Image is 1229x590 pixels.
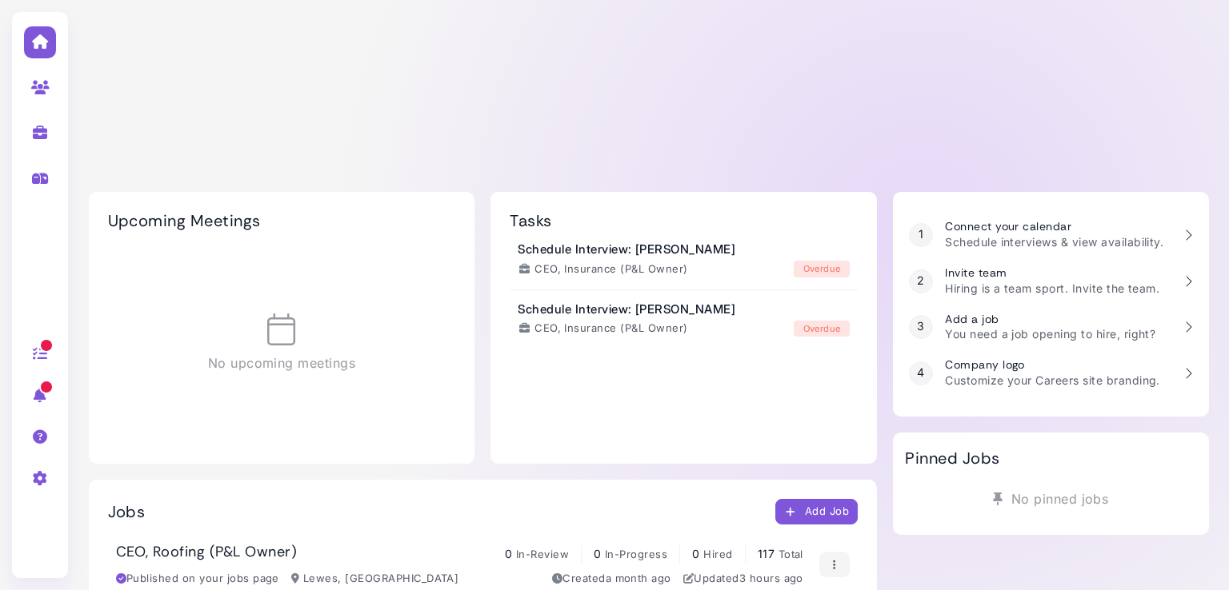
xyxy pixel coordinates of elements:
a: 4 Company logo Customize your Careers site branding. [901,350,1200,397]
h2: Jobs [108,502,146,521]
span: In-Progress [605,548,667,560]
div: 3 [909,315,933,339]
span: Hired [703,548,732,560]
div: overdue [794,261,850,277]
p: Schedule interviews & view availability. [945,233,1163,250]
span: 0 [594,547,601,560]
div: Lewes, [GEOGRAPHIC_DATA] [291,571,459,587]
p: Hiring is a team sport. Invite the team. [945,280,1159,297]
h3: Company logo [945,358,1160,372]
h3: Schedule Interview: [PERSON_NAME] [518,242,735,257]
h2: Pinned Jobs [905,448,999,468]
h2: Tasks [510,211,551,230]
time: Sep 15, 2025 [739,572,803,584]
h2: Upcoming Meetings [108,211,261,230]
p: Customize your Careers site branding. [945,372,1160,389]
h3: CEO, Roofing (P&L Owner) [116,544,298,561]
h3: Connect your calendar [945,220,1163,233]
div: CEO, Insurance (P&L Owner) [518,321,687,337]
a: 2 Invite team Hiring is a team sport. Invite the team. [901,258,1200,305]
div: Add Job [784,504,850,520]
div: CEO, Insurance (P&L Owner) [518,261,687,277]
div: Published on your jobs page [116,571,279,587]
h3: Add a job [945,313,1155,326]
div: Created [552,571,671,587]
span: 117 [758,547,775,560]
h3: Invite team [945,266,1159,280]
div: overdue [794,321,850,337]
div: 4 [909,361,933,385]
h3: Schedule Interview: [PERSON_NAME] [518,302,735,317]
a: 3 Add a job You need a job opening to hire, right? [901,305,1200,351]
time: Aug 13, 2025 [606,572,671,584]
p: You need a job opening to hire, right? [945,325,1155,342]
span: 0 [505,547,512,560]
span: Total [779,548,803,560]
div: No upcoming meetings [108,246,456,440]
div: No pinned jobs [905,484,1196,514]
div: Updated [683,571,803,587]
div: 2 [909,269,933,293]
div: 1 [909,223,933,247]
span: In-Review [516,548,569,560]
a: 1 Connect your calendar Schedule interviews & view availability. [901,212,1200,258]
button: Add Job [775,499,859,524]
span: 0 [692,547,699,560]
